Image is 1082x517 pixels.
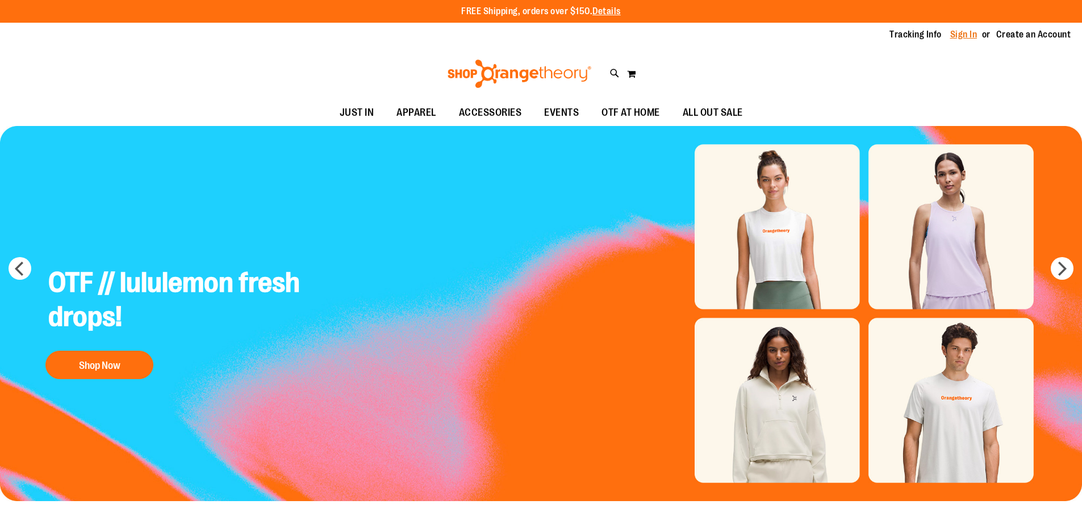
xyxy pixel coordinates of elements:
[683,100,743,125] span: ALL OUT SALE
[533,100,590,126] a: EVENTS
[601,100,660,125] span: OTF AT HOME
[889,28,942,41] a: Tracking Info
[40,257,309,385] a: OTF // lululemon fresh drops! Shop Now
[40,257,309,345] h2: OTF // lululemon fresh drops!
[544,100,579,125] span: EVENTS
[461,5,621,18] p: FREE Shipping, orders over $150.
[448,100,533,126] a: ACCESSORIES
[396,100,436,125] span: APPAREL
[592,6,621,16] a: Details
[671,100,754,126] a: ALL OUT SALE
[1051,257,1073,280] button: next
[996,28,1071,41] a: Create an Account
[459,100,522,125] span: ACCESSORIES
[590,100,671,126] a: OTF AT HOME
[45,351,153,379] button: Shop Now
[385,100,448,126] a: APPAREL
[446,60,593,88] img: Shop Orangetheory
[9,257,31,280] button: prev
[328,100,386,126] a: JUST IN
[950,28,977,41] a: Sign In
[340,100,374,125] span: JUST IN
